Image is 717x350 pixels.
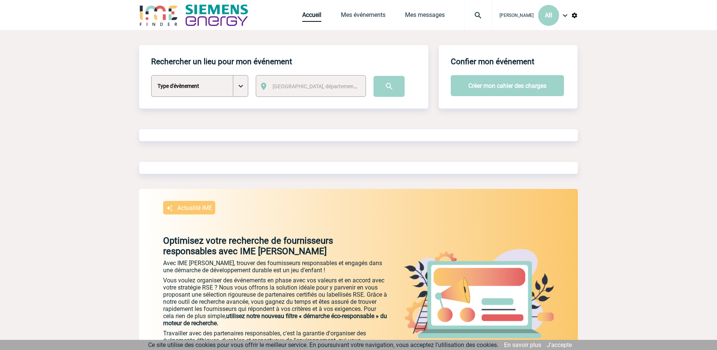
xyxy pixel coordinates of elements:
[163,259,388,274] p: Avec IME [PERSON_NAME], trouver des fournisseurs responsables et engagés dans une démarche de dév...
[451,57,534,66] h4: Confier mon événement
[545,12,552,19] span: AB
[499,13,534,18] span: [PERSON_NAME]
[451,75,564,96] button: Créer mon cahier des charges
[151,57,292,66] h4: Rechercher un lieu pour mon événement
[139,5,178,26] img: IME-Finder
[163,312,387,327] span: utilisez notre nouveau filtre « démarche éco-responsable » du moteur de recherche.
[405,11,445,22] a: Mes messages
[504,341,541,348] a: En savoir plus
[273,83,377,89] span: [GEOGRAPHIC_DATA], département, région...
[148,341,498,348] span: Ce site utilise des cookies pour vous offrir le meilleur service. En poursuivant votre navigation...
[547,341,572,348] a: J'accepte
[177,204,212,211] p: Actualité IME
[404,249,554,338] img: actu.png
[341,11,385,22] a: Mes événements
[373,76,405,97] input: Submit
[163,277,388,327] p: Vous voulez organiser des événements en phase avec vos valeurs et en accord avec votre stratégie ...
[302,11,321,22] a: Accueil
[139,235,388,256] p: Optimisez votre recherche de fournisseurs responsables avec IME [PERSON_NAME]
